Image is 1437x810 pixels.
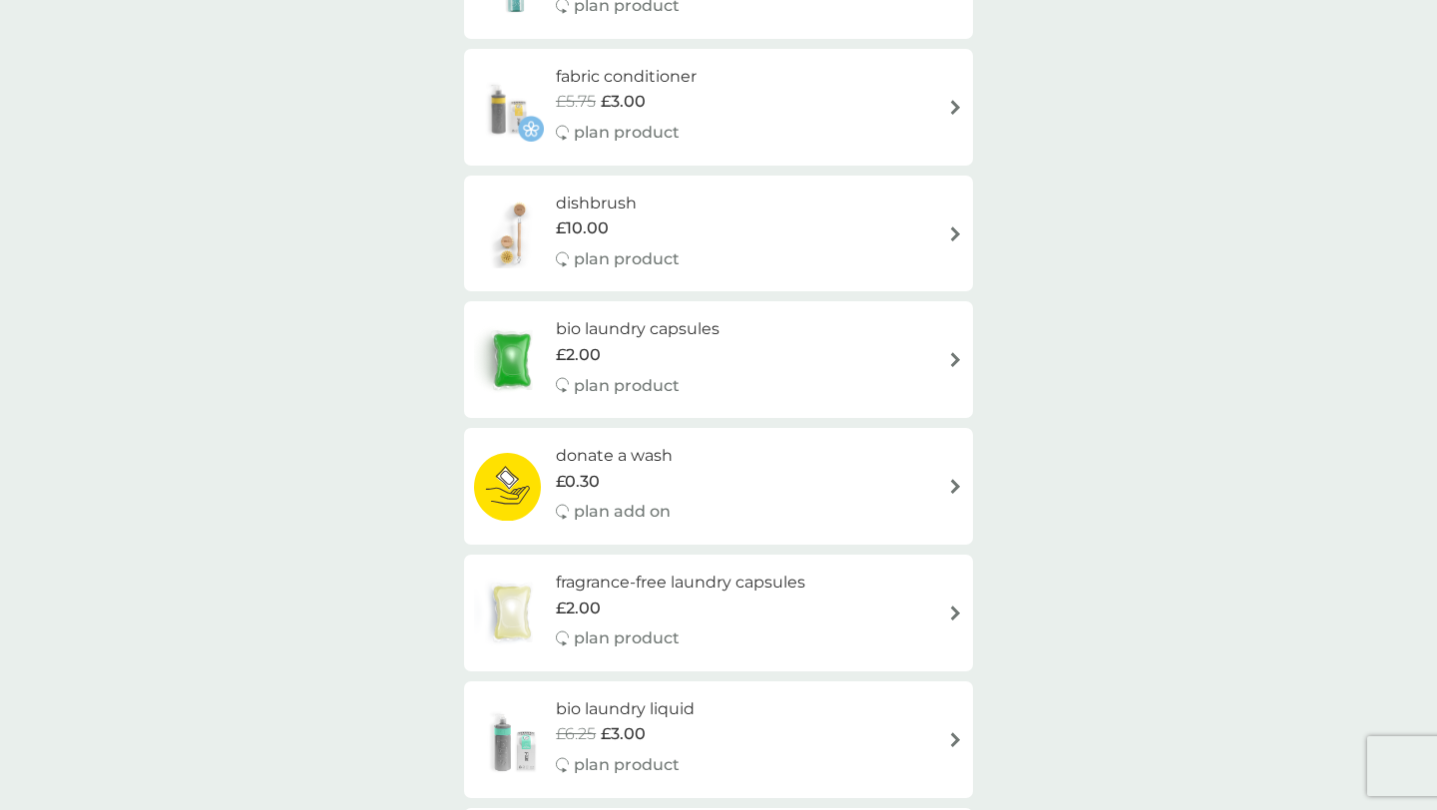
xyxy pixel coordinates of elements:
img: arrow right [948,100,963,115]
h6: fragrance-free laundry capsules [556,570,805,596]
span: £0.30 [556,469,600,495]
p: plan product [574,120,680,146]
p: plan product [574,752,680,778]
img: dishbrush [474,199,556,268]
span: £2.00 [556,596,601,621]
img: arrow right [948,352,963,367]
p: plan product [574,373,680,399]
p: plan product [574,246,680,272]
span: £10.00 [556,215,609,241]
h6: fabric conditioner [556,64,697,90]
img: arrow right [948,732,963,747]
p: plan product [574,625,680,651]
h6: dishbrush [556,191,680,216]
img: donate a wash [474,452,541,522]
h6: bio laundry liquid [556,696,695,722]
img: bio laundry liquid [474,704,556,774]
h6: bio laundry capsules [556,316,719,342]
span: £3.00 [601,721,646,747]
img: arrow right [948,606,963,620]
span: £5.75 [556,89,596,115]
span: £3.00 [601,89,646,115]
p: plan add on [574,499,671,525]
h6: donate a wash [556,443,673,469]
img: bio laundry capsules [474,325,550,395]
span: £6.25 [556,721,596,747]
span: £2.00 [556,342,601,368]
img: fragrance-free laundry capsules [474,578,550,647]
img: arrow right [948,479,963,494]
img: arrow right [948,226,963,241]
img: fabric conditioner [474,72,544,142]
